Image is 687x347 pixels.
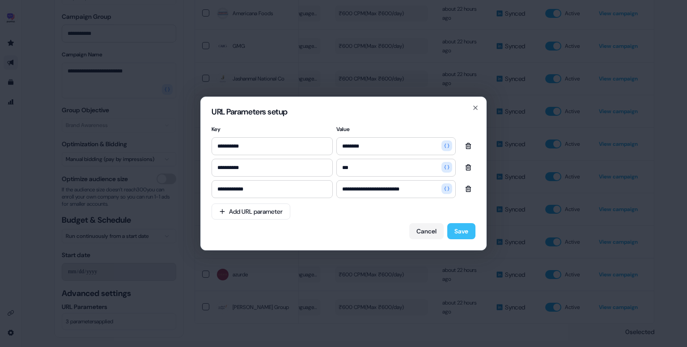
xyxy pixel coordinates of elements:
h2: URL Parameters setup [212,108,475,116]
button: Add URL parameter [212,203,290,220]
div: Key [212,123,335,135]
div: Value [335,123,458,135]
button: Save [447,223,475,239]
button: Cancel [409,223,444,239]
